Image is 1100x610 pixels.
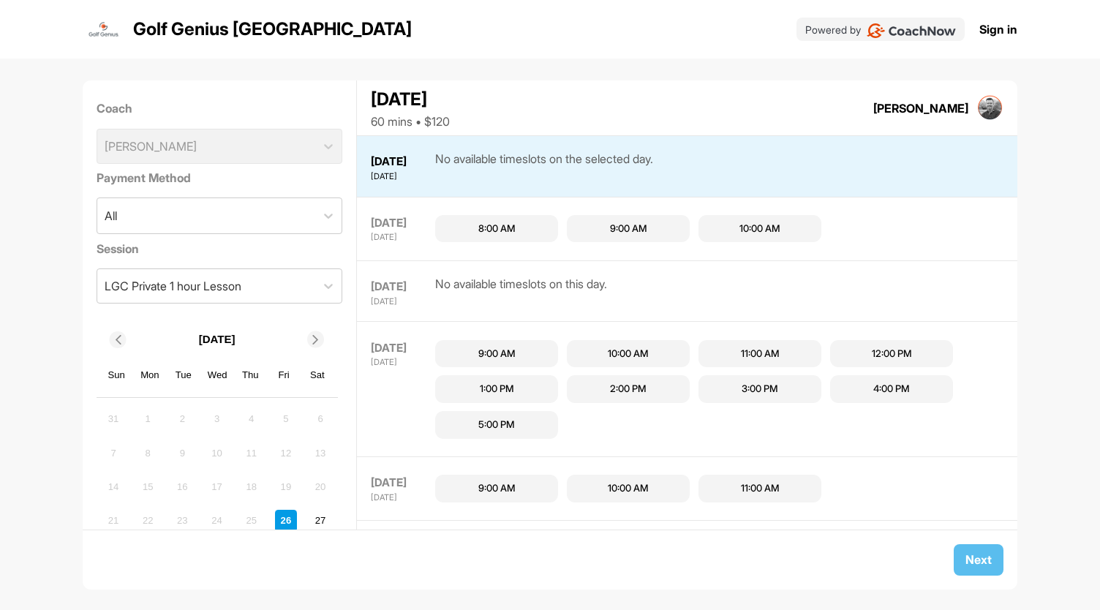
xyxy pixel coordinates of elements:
div: [DATE] [371,475,432,492]
img: logo [86,12,121,47]
div: [DATE] [371,86,450,113]
div: [PERSON_NAME] [873,99,968,117]
p: Powered by [805,22,861,37]
div: 11:00 AM [741,481,780,496]
div: Not available Saturday, September 20th, 2025 [309,476,331,498]
label: Session [97,240,343,257]
div: Sat [308,366,327,385]
label: Coach [97,99,343,117]
div: Not available Monday, September 15th, 2025 [137,476,159,498]
div: 9:00 AM [610,222,647,236]
div: [DATE] [371,231,432,244]
a: Sign in [979,20,1017,38]
div: Not available Sunday, August 31st, 2025 [102,408,124,430]
div: Not available Monday, September 22nd, 2025 [137,510,159,532]
div: LGC Private 1 hour Lesson [105,277,241,295]
div: 9:00 AM [478,481,516,496]
div: Not available Saturday, September 6th, 2025 [309,408,331,430]
div: Tue [174,366,193,385]
div: Not available Thursday, September 11th, 2025 [241,442,263,464]
div: 11:00 AM [741,347,780,361]
div: [DATE] [371,295,432,308]
img: CoachNow [867,23,957,38]
div: [DATE] [371,154,432,170]
label: Payment Method [97,169,343,187]
div: Not available Thursday, September 25th, 2025 [241,510,263,532]
div: Not available Friday, September 19th, 2025 [275,476,297,498]
div: All [105,207,117,225]
img: square_a4d676964544831e881a6ed8885420ce.jpg [976,94,1004,122]
div: [DATE] [371,279,432,295]
div: [DATE] [371,492,432,504]
div: Sun [107,366,126,385]
div: Wed [208,366,227,385]
div: 9:00 AM [478,347,516,361]
div: Not available Friday, September 12th, 2025 [275,442,297,464]
p: Golf Genius [GEOGRAPHIC_DATA] [133,16,412,42]
div: 10:00 AM [608,481,649,496]
div: Not available Thursday, September 18th, 2025 [241,476,263,498]
div: Not available Friday, September 5th, 2025 [275,408,297,430]
div: 12:00 PM [872,347,912,361]
div: 2:00 PM [610,382,647,396]
div: [DATE] [371,170,432,183]
div: Not available Thursday, September 4th, 2025 [241,408,263,430]
div: 10:00 AM [739,222,780,236]
div: Not available Tuesday, September 2nd, 2025 [171,408,193,430]
div: Not available Wednesday, September 24th, 2025 [206,510,228,532]
div: Not available Sunday, September 7th, 2025 [102,442,124,464]
div: Not available Saturday, September 13th, 2025 [309,442,331,464]
div: Not available Wednesday, September 17th, 2025 [206,476,228,498]
div: Mon [140,366,159,385]
div: Choose Friday, September 26th, 2025 [275,510,297,532]
button: Next [954,544,1003,576]
p: [DATE] [199,331,236,348]
div: [DATE] [371,215,432,232]
div: Not available Sunday, September 14th, 2025 [102,476,124,498]
div: Not available Monday, September 8th, 2025 [137,442,159,464]
div: 8:00 AM [478,222,516,236]
div: No available timeslots on the selected day. [435,150,653,183]
span: Next [965,552,992,567]
div: Not available Tuesday, September 9th, 2025 [171,442,193,464]
div: 5:00 PM [478,418,515,432]
div: Not available Tuesday, September 16th, 2025 [171,476,193,498]
div: Not available Sunday, September 21st, 2025 [102,510,124,532]
div: [DATE] [371,340,432,357]
div: Not available Tuesday, September 23rd, 2025 [171,510,193,532]
div: Not available Wednesday, September 10th, 2025 [206,442,228,464]
div: Not available Monday, September 1st, 2025 [137,408,159,430]
div: Fri [274,366,293,385]
div: No available timeslots on this day. [435,275,607,308]
div: 4:00 PM [873,382,910,396]
div: month 2025-09 [101,407,334,568]
div: 3:00 PM [742,382,778,396]
div: 1:00 PM [480,382,514,396]
div: 60 mins • $120 [371,113,450,130]
div: Not available Wednesday, September 3rd, 2025 [206,408,228,430]
div: Thu [241,366,260,385]
div: 10:00 AM [608,347,649,361]
div: [DATE] [371,356,432,369]
div: Choose Saturday, September 27th, 2025 [309,510,331,532]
